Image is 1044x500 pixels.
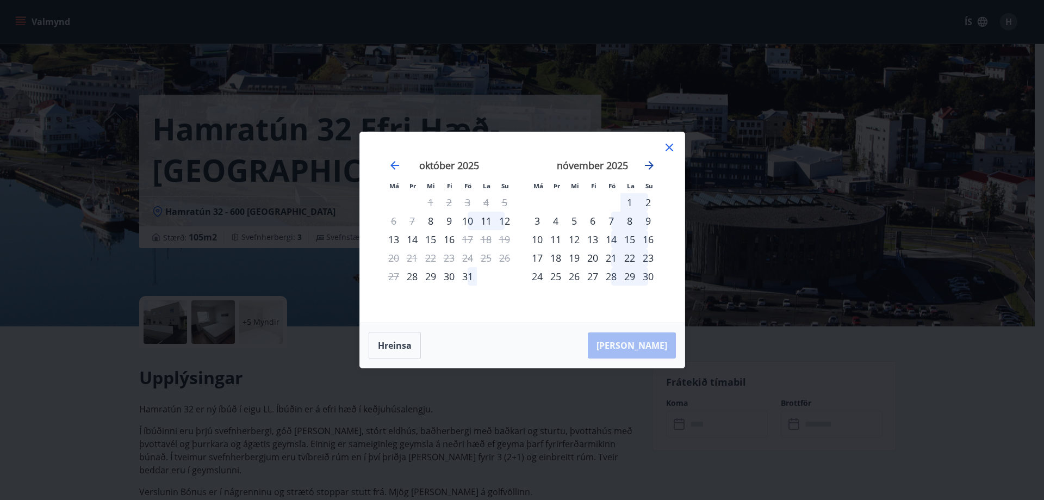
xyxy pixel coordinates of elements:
[373,145,672,310] div: Calendar
[546,212,565,230] td: Choose þriðjudagur, 4. nóvember 2025 as your check-in date. It’s available.
[495,212,514,230] td: Choose sunnudagur, 12. október 2025 as your check-in date. It’s available.
[627,182,635,190] small: La
[583,212,602,230] div: 6
[458,230,477,249] div: Aðeins útritun í boði
[620,249,639,267] div: 22
[384,230,403,249] div: 13
[643,159,656,172] div: Move forward to switch to the next month.
[384,230,403,249] td: Choose mánudagur, 13. október 2025 as your check-in date. It’s available.
[458,212,477,230] td: Choose föstudagur, 10. október 2025 as your check-in date. It’s available.
[546,249,565,267] div: 18
[421,193,440,212] td: Not available. miðvikudagur, 1. október 2025
[495,193,514,212] td: Not available. sunnudagur, 5. október 2025
[528,267,546,286] td: Choose mánudagur, 24. nóvember 2025 as your check-in date. It’s available.
[583,249,602,267] td: Choose fimmtudagur, 20. nóvember 2025 as your check-in date. It’s available.
[528,249,546,267] td: Choose mánudagur, 17. nóvember 2025 as your check-in date. It’s available.
[639,212,657,230] td: Choose sunnudagur, 9. nóvember 2025 as your check-in date. It’s available.
[546,230,565,249] div: 11
[528,249,546,267] div: 17
[620,193,639,212] td: Choose laugardagur, 1. nóvember 2025 as your check-in date. It’s available.
[528,212,546,230] div: 3
[639,230,657,249] div: 16
[565,267,583,286] div: 26
[639,249,657,267] div: 23
[639,193,657,212] td: Choose sunnudagur, 2. nóvember 2025 as your check-in date. It’s available.
[384,267,403,286] td: Not available. mánudagur, 27. október 2025
[440,193,458,212] td: Not available. fimmtudagur, 2. október 2025
[403,212,421,230] td: Not available. þriðjudagur, 7. október 2025
[639,230,657,249] td: Choose sunnudagur, 16. nóvember 2025 as your check-in date. It’s available.
[458,267,477,286] div: 31
[440,230,458,249] td: Choose fimmtudagur, 16. október 2025 as your check-in date. It’s available.
[458,230,477,249] td: Not available. föstudagur, 17. október 2025
[602,230,620,249] td: Choose föstudagur, 14. nóvember 2025 as your check-in date. It’s available.
[639,193,657,212] div: 2
[440,267,458,286] div: 30
[458,212,477,230] div: 10
[458,267,477,286] td: Choose föstudagur, 31. október 2025 as your check-in date. It’s available.
[369,332,421,359] button: Hreinsa
[501,182,509,190] small: Su
[546,249,565,267] td: Choose þriðjudagur, 18. nóvember 2025 as your check-in date. It’s available.
[557,159,628,172] strong: nóvember 2025
[421,230,440,249] div: 15
[528,267,546,286] div: 24
[620,212,639,230] td: Choose laugardagur, 8. nóvember 2025 as your check-in date. It’s available.
[639,249,657,267] td: Choose sunnudagur, 23. nóvember 2025 as your check-in date. It’s available.
[388,159,401,172] div: Move backward to switch to the previous month.
[403,249,421,267] td: Not available. þriðjudagur, 21. október 2025
[384,249,403,267] td: Not available. mánudagur, 20. október 2025
[533,182,543,190] small: Má
[565,212,583,230] div: 5
[464,182,471,190] small: Fö
[602,267,620,286] div: 28
[620,267,639,286] div: 29
[565,249,583,267] div: 19
[565,267,583,286] td: Choose miðvikudagur, 26. nóvember 2025 as your check-in date. It’s available.
[602,230,620,249] div: 14
[495,212,514,230] div: 12
[546,267,565,286] td: Choose þriðjudagur, 25. nóvember 2025 as your check-in date. It’s available.
[602,249,620,267] div: 21
[583,249,602,267] div: 20
[421,249,440,267] td: Not available. miðvikudagur, 22. október 2025
[483,182,490,190] small: La
[409,182,416,190] small: Þr
[639,212,657,230] div: 9
[440,212,458,230] td: Choose fimmtudagur, 9. október 2025 as your check-in date. It’s available.
[477,212,495,230] td: Choose laugardagur, 11. október 2025 as your check-in date. It’s available.
[546,212,565,230] div: 4
[565,230,583,249] td: Choose miðvikudagur, 12. nóvember 2025 as your check-in date. It’s available.
[384,212,403,230] td: Not available. mánudagur, 6. október 2025
[440,267,458,286] td: Choose fimmtudagur, 30. október 2025 as your check-in date. It’s available.
[639,267,657,286] div: 30
[389,182,399,190] small: Má
[602,267,620,286] td: Choose föstudagur, 28. nóvember 2025 as your check-in date. It’s available.
[583,212,602,230] td: Choose fimmtudagur, 6. nóvember 2025 as your check-in date. It’s available.
[583,267,602,286] td: Choose fimmtudagur, 27. nóvember 2025 as your check-in date. It’s available.
[403,267,421,286] td: Choose þriðjudagur, 28. október 2025 as your check-in date. It’s available.
[608,182,616,190] small: Fö
[440,249,458,267] td: Not available. fimmtudagur, 23. október 2025
[528,230,546,249] td: Choose mánudagur, 10. nóvember 2025 as your check-in date. It’s available.
[591,182,596,190] small: Fi
[583,230,602,249] td: Choose fimmtudagur, 13. nóvember 2025 as your check-in date. It’s available.
[565,249,583,267] td: Choose miðvikudagur, 19. nóvember 2025 as your check-in date. It’s available.
[495,249,514,267] td: Not available. sunnudagur, 26. október 2025
[546,267,565,286] div: 25
[602,212,620,230] div: 7
[458,249,477,267] td: Not available. föstudagur, 24. október 2025
[583,267,602,286] div: 27
[495,230,514,249] td: Not available. sunnudagur, 19. október 2025
[620,230,639,249] td: Choose laugardagur, 15. nóvember 2025 as your check-in date. It’s available.
[477,193,495,212] td: Not available. laugardagur, 4. október 2025
[554,182,560,190] small: Þr
[571,182,579,190] small: Mi
[620,249,639,267] td: Choose laugardagur, 22. nóvember 2025 as your check-in date. It’s available.
[565,230,583,249] div: 12
[427,182,435,190] small: Mi
[403,230,421,249] div: 14
[620,212,639,230] div: 8
[403,230,421,249] td: Choose þriðjudagur, 14. október 2025 as your check-in date. It’s available.
[447,182,452,190] small: Fi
